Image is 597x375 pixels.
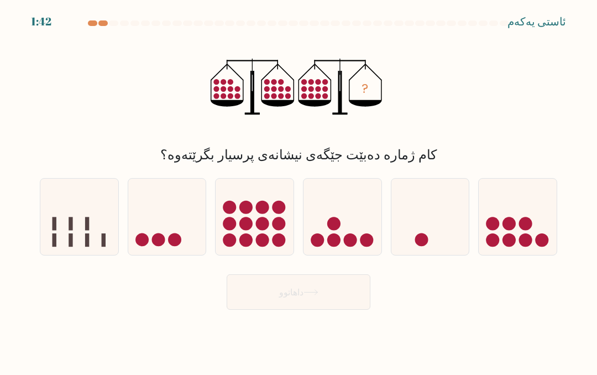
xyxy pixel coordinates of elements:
font: داهاتوو [279,285,303,298]
font: کام ژمارە دەبێت جێگەی نیشانەی پرسیار بگرێتەوە؟ [160,145,437,164]
font: 1:42 [31,14,51,29]
button: داهاتوو [227,274,370,310]
font: ئاستی یەکەم [507,14,566,29]
tspan: ? [362,80,369,98]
